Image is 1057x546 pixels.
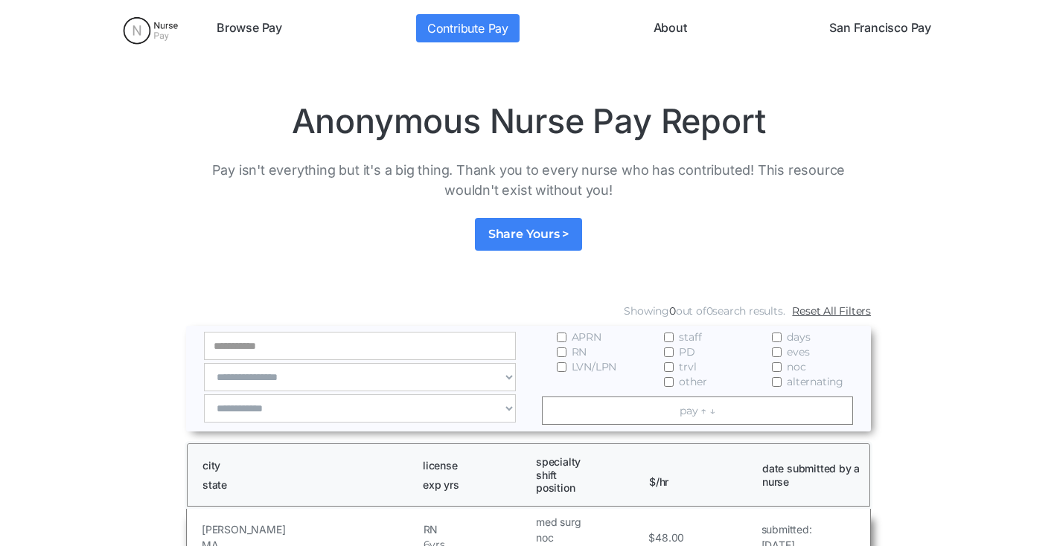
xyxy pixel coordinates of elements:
[186,160,871,200] p: Pay isn't everything but it's a big thing. Thank you to every nurse who has contributed! This res...
[557,347,566,357] input: RN
[761,521,812,537] h5: submitted:
[624,303,785,318] div: Showing out of search results.
[664,377,674,387] input: other
[416,14,520,42] a: Contribute Pay
[762,462,862,488] h1: date submitted by a nurse
[706,304,713,318] span: 0
[211,14,288,42] a: Browse Pay
[664,362,674,372] input: trvl
[664,347,674,357] input: PD
[186,100,871,142] h1: Anonymous Nurse Pay Report
[679,344,695,359] span: PD
[423,459,523,472] h1: license
[536,530,645,545] h5: noc
[772,362,782,372] input: noc
[655,530,684,545] h5: 48.00
[792,303,871,318] a: Reset All Filters
[536,469,636,482] h1: shift
[679,330,701,344] span: staff
[772,333,782,342] input: days
[787,344,809,359] span: eves
[536,455,636,469] h1: specialty
[648,530,655,545] h5: $
[572,359,617,374] span: LVN/LPN
[679,359,696,374] span: trvl
[424,521,532,537] h5: RN
[823,14,937,42] a: San Francisco Pay
[649,462,749,488] h1: $/hr
[772,377,782,387] input: alternating
[557,362,566,372] input: LVN/LPN
[572,344,587,359] span: RN
[557,333,566,342] input: APRN
[475,218,582,251] a: Share Yours >
[423,478,523,492] h1: exp yrs
[536,481,636,495] h1: position
[679,374,706,389] span: other
[202,459,409,472] h1: city
[787,330,810,344] span: days
[648,14,693,42] a: About
[787,359,805,374] span: noc
[787,374,843,389] span: alternating
[202,521,420,537] h5: [PERSON_NAME]
[542,396,854,425] a: pay ↑ ↓
[572,330,601,344] span: APRN
[536,514,645,530] h5: med surg
[202,478,409,492] h1: state
[772,347,782,357] input: eves
[669,304,676,318] span: 0
[664,333,674,342] input: staff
